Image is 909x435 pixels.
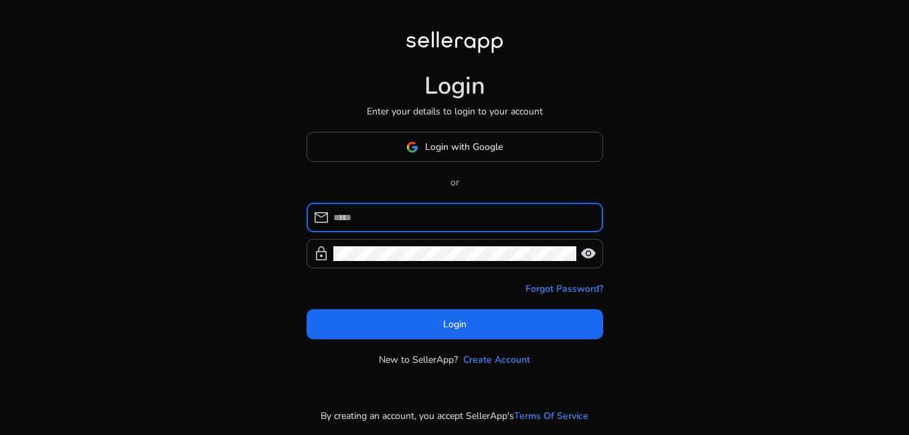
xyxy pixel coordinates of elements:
span: lock [313,246,329,262]
span: Login [443,317,467,331]
span: mail [313,209,329,226]
p: Enter your details to login to your account [367,104,543,118]
h1: Login [424,72,485,100]
a: Forgot Password? [525,282,603,296]
button: Login with Google [307,132,603,162]
p: New to SellerApp? [379,353,458,367]
span: visibility [580,246,596,262]
img: google-logo.svg [406,141,418,153]
p: or [307,175,603,189]
a: Terms Of Service [514,409,588,423]
a: Create Account [463,353,530,367]
button: Login [307,309,603,339]
span: Login with Google [425,140,503,154]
